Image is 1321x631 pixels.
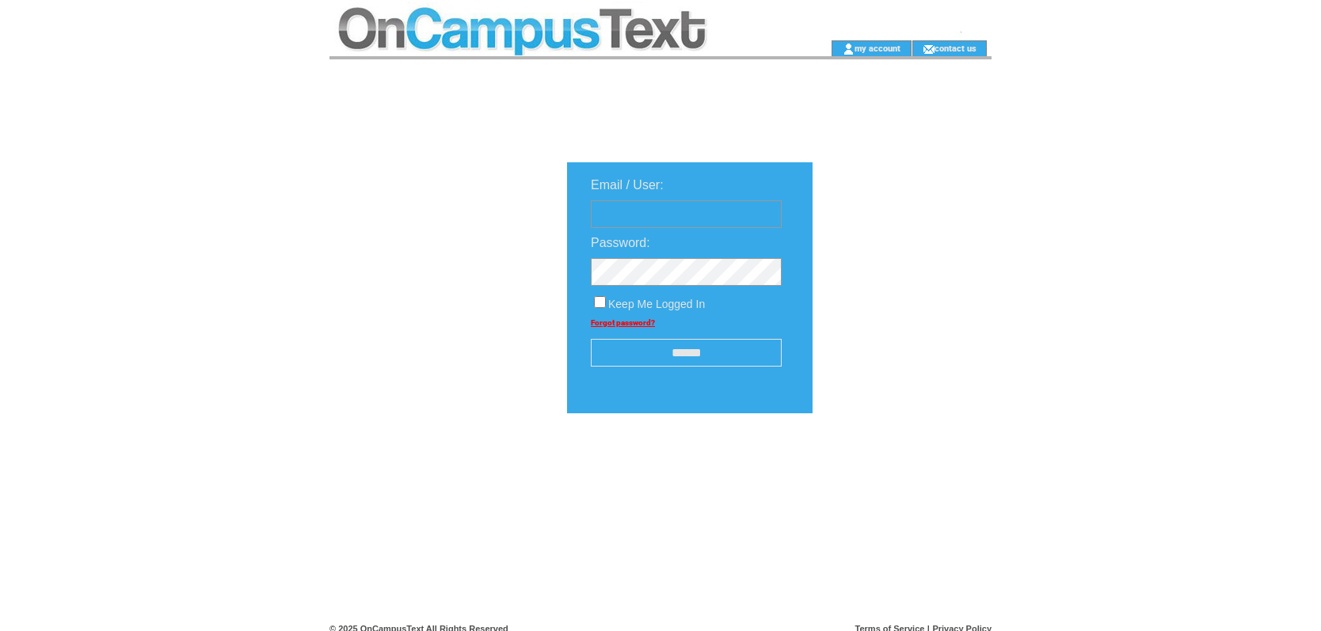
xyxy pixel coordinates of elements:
a: my account [855,43,900,53]
img: account_icon.gif [843,43,855,55]
a: contact us [935,43,976,53]
span: Keep Me Logged In [608,298,705,310]
span: Password: [591,236,650,249]
img: transparent.png [858,453,938,473]
span: Email / User: [591,178,664,192]
a: Forgot password? [591,318,655,327]
img: contact_us_icon.gif [923,43,935,55]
